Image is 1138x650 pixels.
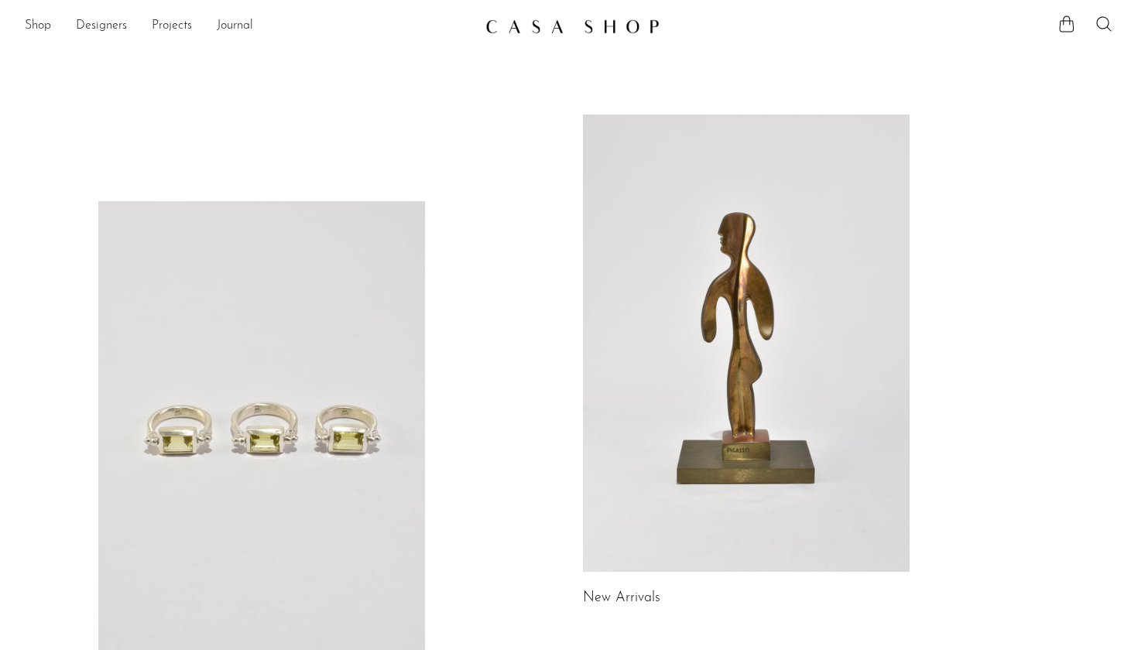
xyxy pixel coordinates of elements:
a: Designers [76,16,127,36]
ul: NEW HEADER MENU [25,13,473,39]
nav: Desktop navigation [25,13,473,39]
a: Journal [217,16,253,36]
a: Projects [152,16,192,36]
a: Shop [25,16,51,36]
a: New Arrivals [583,591,660,605]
